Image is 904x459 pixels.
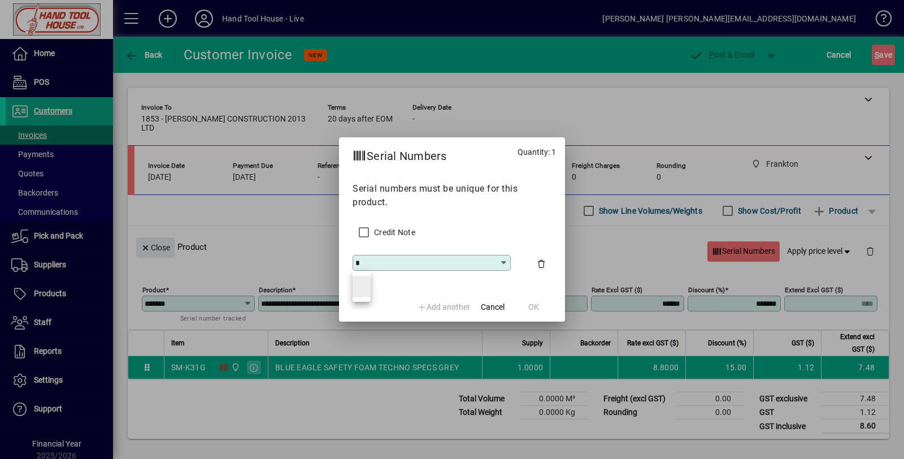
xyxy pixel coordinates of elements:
span: Cancel [481,301,505,313]
p: Serial numbers must be unique for this product. [353,182,551,209]
label: Credit Note [372,227,415,238]
h2: Serial Numbers [339,137,460,170]
button: Cancel [475,297,511,317]
div: Quantity: 1 [508,137,565,171]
